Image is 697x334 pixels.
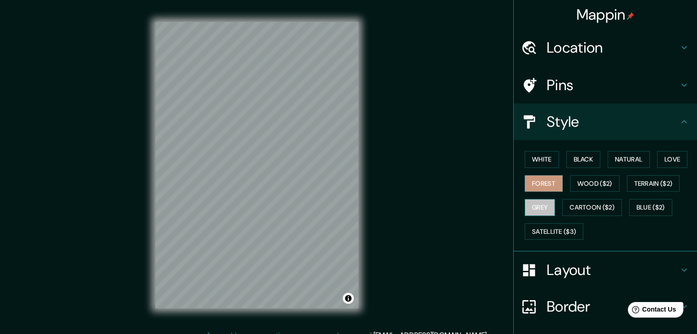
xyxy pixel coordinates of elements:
button: Grey [525,199,555,216]
h4: Mappin [576,5,635,24]
button: Terrain ($2) [627,175,680,192]
h4: Style [547,113,679,131]
button: Toggle attribution [343,293,354,304]
div: Pins [514,67,697,103]
button: Satellite ($3) [525,223,583,240]
button: White [525,151,559,168]
canvas: Map [155,22,358,308]
h4: Pins [547,76,679,94]
button: Black [566,151,601,168]
button: Cartoon ($2) [562,199,622,216]
button: Natural [608,151,650,168]
h4: Layout [547,261,679,279]
h4: Location [547,38,679,57]
iframe: Help widget launcher [615,298,687,324]
div: Location [514,29,697,66]
div: Border [514,288,697,325]
div: Style [514,103,697,140]
div: Layout [514,252,697,288]
button: Blue ($2) [629,199,672,216]
button: Forest [525,175,563,192]
button: Wood ($2) [570,175,620,192]
button: Love [657,151,687,168]
img: pin-icon.png [627,12,634,20]
h4: Border [547,297,679,316]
